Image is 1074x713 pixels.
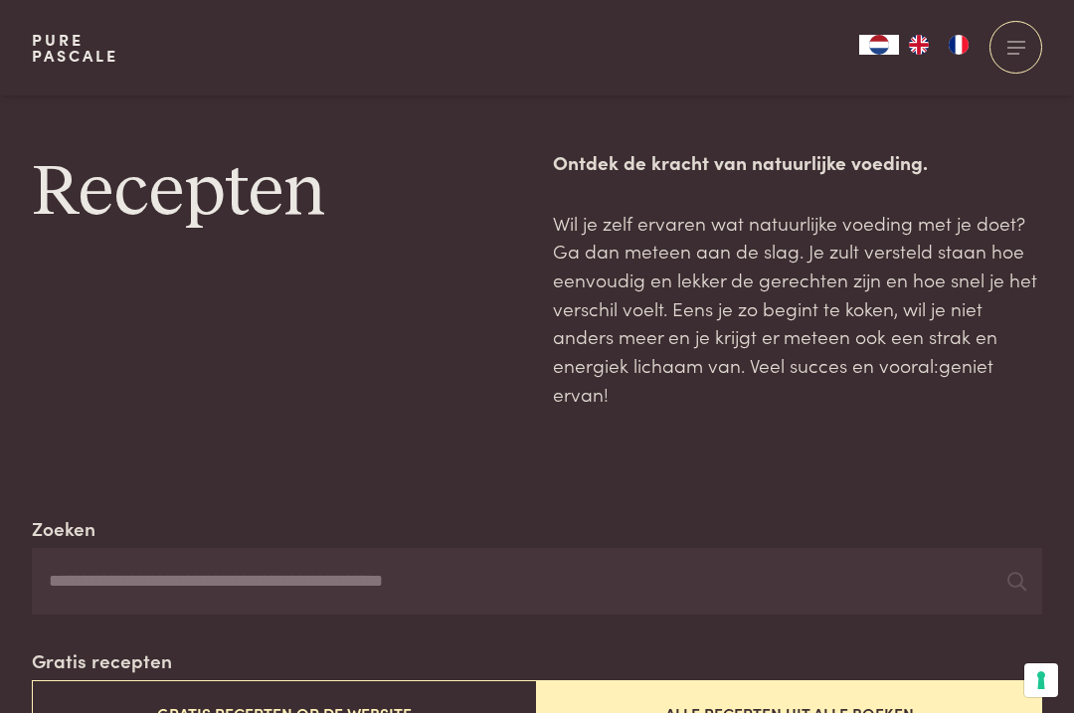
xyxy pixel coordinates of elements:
[939,35,979,55] a: FR
[32,32,118,64] a: PurePascale
[899,35,939,55] a: EN
[1024,663,1058,697] button: Uw voorkeuren voor toestemming voor trackingtechnologieën
[32,148,521,238] h1: Recepten
[859,35,979,55] aside: Language selected: Nederlands
[32,646,172,675] label: Gratis recepten
[553,148,928,175] strong: Ontdek de kracht van natuurlijke voeding.
[899,35,979,55] ul: Language list
[859,35,899,55] a: NL
[32,514,95,543] label: Zoeken
[553,209,1042,409] p: Wil je zelf ervaren wat natuurlijke voeding met je doet? Ga dan meteen aan de slag. Je zult verst...
[859,35,899,55] div: Language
